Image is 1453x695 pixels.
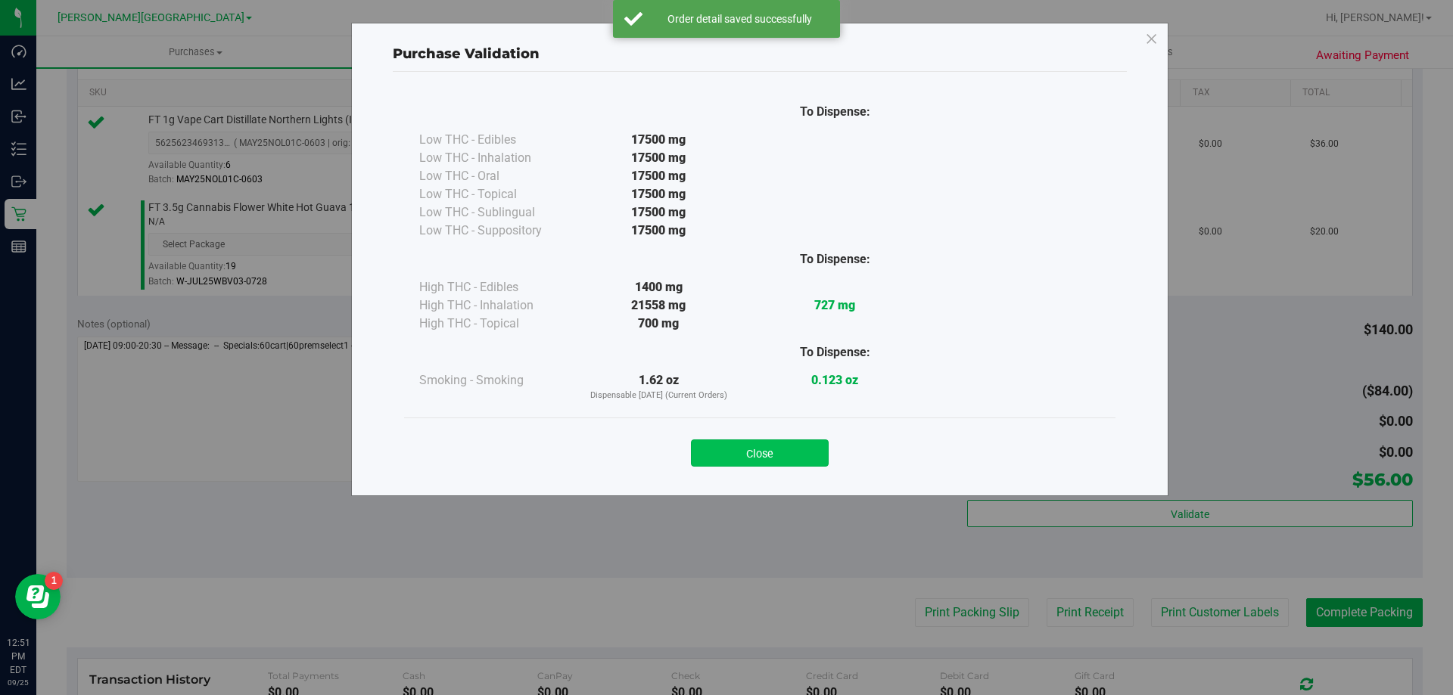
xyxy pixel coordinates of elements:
div: Low THC - Edibles [419,131,571,149]
iframe: Resource center [15,574,61,619]
div: High THC - Inhalation [419,296,571,315]
div: Low THC - Sublingual [419,203,571,222]
div: 17500 mg [571,167,747,185]
div: 1.62 oz [571,371,747,402]
div: Low THC - Inhalation [419,149,571,167]
div: To Dispense: [747,250,923,268]
span: Purchase Validation [393,45,540,62]
div: 1400 mg [571,278,747,296]
div: 700 mg [571,315,747,333]
div: High THC - Topical [419,315,571,333]
div: To Dispense: [747,343,923,361]
div: 17500 mg [571,149,747,167]
div: To Dispense: [747,103,923,121]
div: Order detail saved successfully [651,11,829,26]
div: 17500 mg [571,185,747,203]
div: Low THC - Oral [419,167,571,185]
iframe: Resource center unread badge [45,572,63,590]
div: 17500 mg [571,203,747,222]
div: High THC - Edibles [419,278,571,296]
strong: 0.123 oz [811,373,858,387]
strong: 727 mg [814,298,855,312]
div: 21558 mg [571,296,747,315]
div: Smoking - Smoking [419,371,571,389]
div: Low THC - Suppository [419,222,571,240]
div: Low THC - Topical [419,185,571,203]
div: 17500 mg [571,131,747,149]
p: Dispensable [DATE] (Current Orders) [571,389,747,402]
div: 17500 mg [571,222,747,240]
button: Close [691,439,829,467]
